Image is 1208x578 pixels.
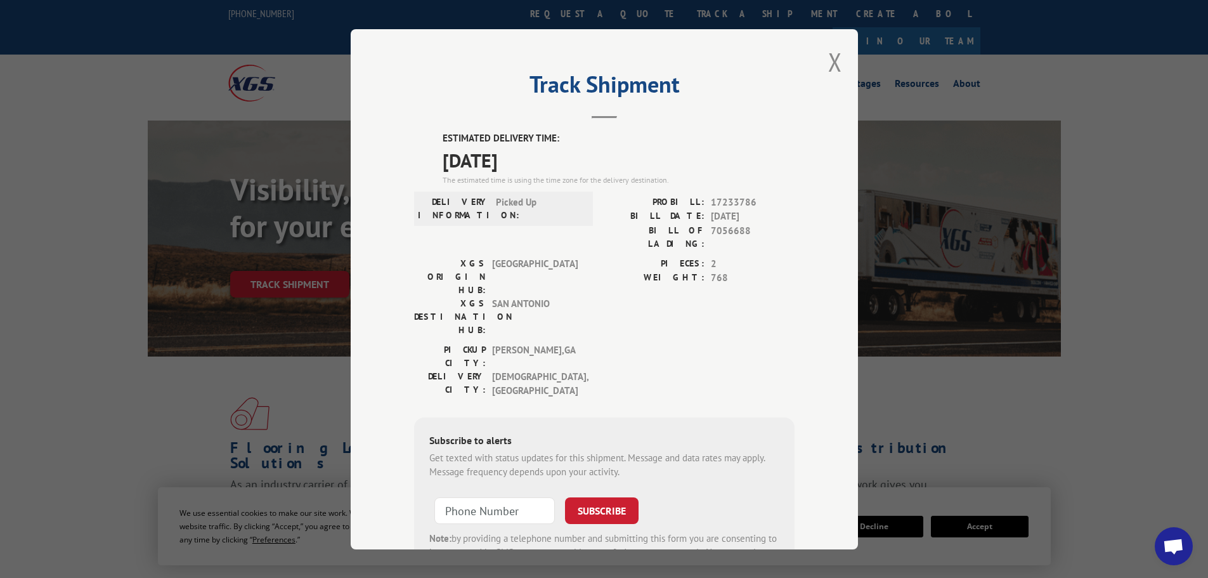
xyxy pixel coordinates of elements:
[434,497,555,523] input: Phone Number
[496,195,581,221] span: Picked Up
[414,343,486,369] label: PICKUP CITY:
[604,209,705,224] label: BILL DATE:
[604,223,705,250] label: BILL OF LADING:
[1155,527,1193,565] div: Open chat
[604,271,705,286] label: WEIGHT:
[414,256,486,296] label: XGS ORIGIN HUB:
[429,432,779,450] div: Subscribe to alerts
[711,256,795,271] span: 2
[492,343,578,369] span: [PERSON_NAME] , GA
[414,76,795,100] h2: Track Shipment
[565,497,639,523] button: SUBSCRIBE
[414,369,486,398] label: DELIVERY CITY:
[711,223,795,250] span: 7056688
[711,209,795,224] span: [DATE]
[429,531,779,574] div: by providing a telephone number and submitting this form you are consenting to be contacted by SM...
[414,296,486,336] label: XGS DESTINATION HUB:
[418,195,490,221] label: DELIVERY INFORMATION:
[492,369,578,398] span: [DEMOGRAPHIC_DATA] , [GEOGRAPHIC_DATA]
[443,145,795,174] span: [DATE]
[492,256,578,296] span: [GEOGRAPHIC_DATA]
[604,256,705,271] label: PIECES:
[492,296,578,336] span: SAN ANTONIO
[443,131,795,146] label: ESTIMATED DELIVERY TIME:
[429,532,451,544] strong: Note:
[711,271,795,286] span: 768
[443,174,795,185] div: The estimated time is using the time zone for the delivery destination.
[604,195,705,209] label: PROBILL:
[429,450,779,479] div: Get texted with status updates for this shipment. Message and data rates may apply. Message frequ...
[828,45,842,79] button: Close modal
[711,195,795,209] span: 17233786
